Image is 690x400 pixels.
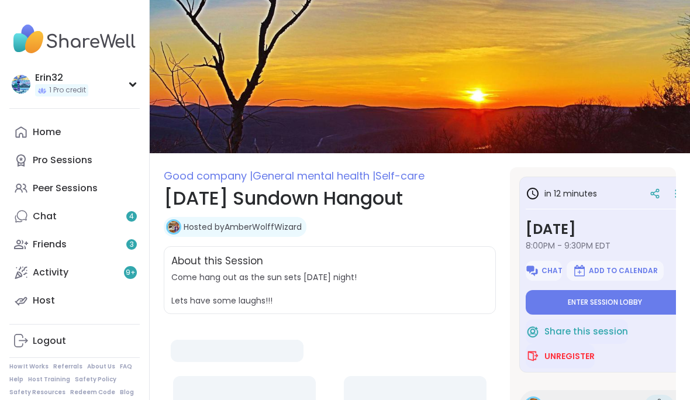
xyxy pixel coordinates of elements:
a: How It Works [9,363,49,371]
div: Pro Sessions [33,154,92,167]
a: Logout [9,327,140,355]
button: Enter session lobby [526,290,684,315]
a: Peer Sessions [9,174,140,202]
button: Share this session [526,319,628,344]
img: AmberWolffWizard [168,221,180,233]
img: ShareWell Nav Logo [9,19,140,60]
span: Unregister [544,350,595,362]
img: Erin32 [12,75,30,94]
a: FAQ [120,363,132,371]
a: Safety Policy [75,375,116,384]
button: Add to Calendar [567,261,664,281]
div: Chat [33,210,57,223]
a: Help [9,375,23,384]
span: 4 [129,212,134,222]
span: Share this session [544,325,628,339]
span: Come hang out as the sun sets [DATE] night! Lets have some laughs!!! [171,271,488,306]
a: Blog [120,388,134,396]
div: Friends [33,238,67,251]
img: ShareWell Logomark [525,264,539,278]
div: Peer Sessions [33,182,98,195]
a: Host Training [28,375,70,384]
a: Redeem Code [70,388,115,396]
div: Logout [33,335,66,347]
a: Safety Resources [9,388,65,396]
a: Chat4 [9,202,140,230]
img: ShareWell Logomark [572,264,586,278]
div: Host [33,294,55,307]
a: Activity9+ [9,258,140,287]
a: Pro Sessions [9,146,140,174]
h2: About this Session [171,254,263,269]
h3: [DATE] [526,219,684,240]
span: Enter session lobby [568,298,642,307]
div: Activity [33,266,68,279]
h1: [DATE] Sundown Hangout [164,184,496,212]
img: ShareWell Logomark [526,325,540,339]
a: Referrals [53,363,82,371]
span: Self-care [375,168,425,183]
a: Host [9,287,140,315]
div: Home [33,126,61,139]
span: 9 + [126,268,136,278]
a: Friends3 [9,230,140,258]
button: Chat [526,261,562,281]
a: Home [9,118,140,146]
button: Unregister [526,344,595,368]
a: Hosted byAmberWolffWizard [184,221,302,233]
span: 8:00PM - 9:30PM EDT [526,240,684,251]
div: Erin32 [35,71,88,84]
img: ShareWell Logomark [526,349,540,363]
span: Chat [541,266,563,275]
span: General mental health | [253,168,375,183]
span: 3 [130,240,134,250]
span: 1 Pro credit [49,85,86,95]
h3: in 12 minutes [526,187,597,201]
span: Good company | [164,168,253,183]
span: Add to Calendar [589,266,658,275]
a: About Us [87,363,115,371]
